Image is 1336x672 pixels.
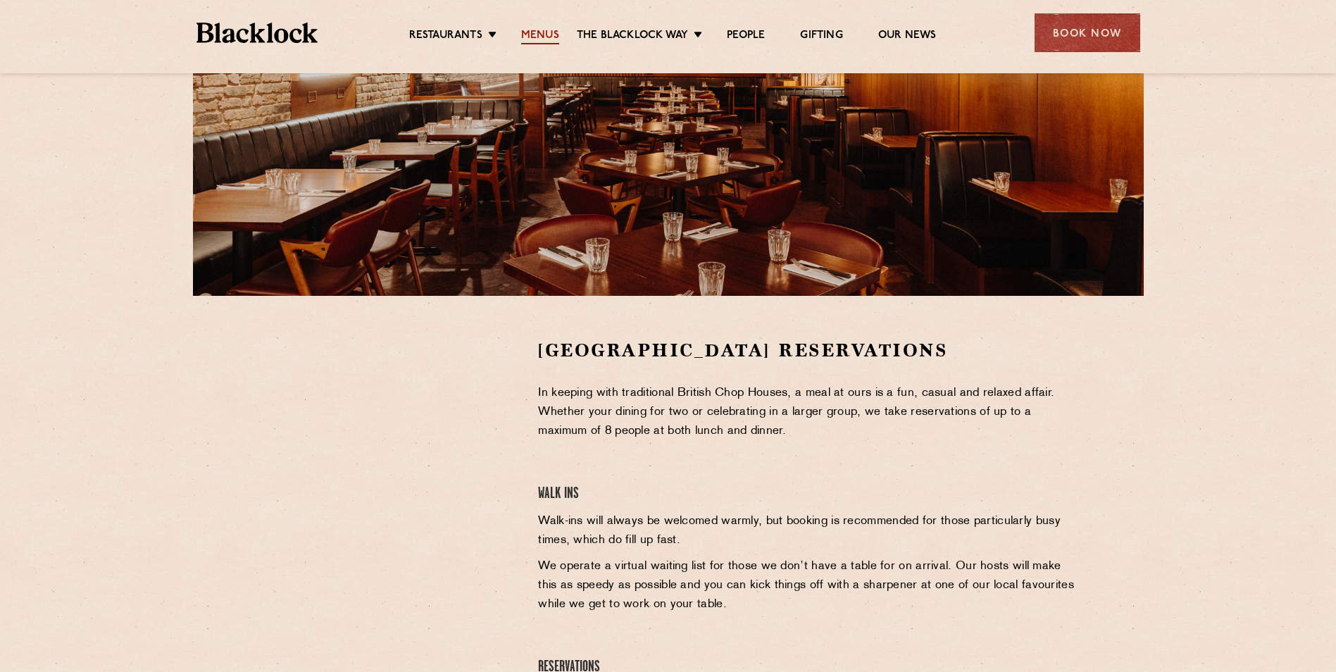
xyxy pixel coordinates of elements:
[521,29,559,44] a: Menus
[538,512,1078,550] p: Walk-ins will always be welcomed warmly, but booking is recommended for those particularly busy t...
[409,29,482,44] a: Restaurants
[308,338,466,550] iframe: OpenTable make booking widget
[727,29,765,44] a: People
[1035,13,1140,52] div: Book Now
[538,557,1078,614] p: We operate a virtual waiting list for those we don’t have a table for on arrival. Our hosts will ...
[538,485,1078,504] h4: Walk Ins
[800,29,842,44] a: Gifting
[538,384,1078,441] p: In keeping with traditional British Chop Houses, a meal at ours is a fun, casual and relaxed affa...
[196,23,318,43] img: BL_Textured_Logo-footer-cropped.svg
[878,29,937,44] a: Our News
[538,338,1078,363] h2: [GEOGRAPHIC_DATA] Reservations
[577,29,688,44] a: The Blacklock Way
